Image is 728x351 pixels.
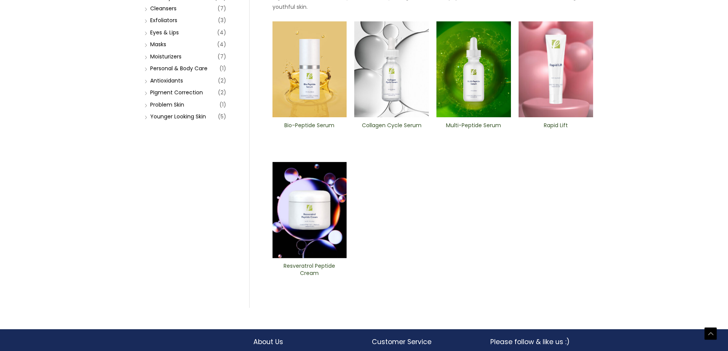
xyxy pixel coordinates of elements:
a: Problem Skin [150,101,184,108]
span: (1) [219,99,226,110]
a: Bio-Peptide ​Serum [279,122,340,139]
a: Multi-Peptide Serum [443,122,504,139]
img: Resveratrol ​Peptide Cream [272,162,347,258]
h2: Multi-Peptide Serum [443,122,504,136]
h2: Resveratrol Peptide Cream [279,262,340,277]
a: Exfoliators [150,16,177,24]
a: Cleansers [150,5,177,12]
a: Personal & Body Care [150,65,208,72]
span: (1) [219,63,226,74]
span: (7) [217,51,226,62]
a: Masks [150,40,166,48]
a: Moisturizers [150,53,182,60]
h2: Rapid Lift [525,122,587,136]
span: (3) [218,15,226,26]
span: (4) [217,27,226,38]
span: (5) [218,111,226,122]
h2: Customer Service [372,337,475,347]
a: Antioxidants [150,77,183,84]
span: (2) [218,75,226,86]
a: Rapid Lift [525,122,587,139]
img: Bio-Peptide ​Serum [272,21,347,118]
h2: Please follow & like us :) [490,337,593,347]
a: Eyes & Lips [150,29,179,36]
a: Collagen Cycle Serum [361,122,422,139]
img: Multi-Peptide ​Serum [436,21,511,118]
a: Resveratrol Peptide Cream [279,262,340,280]
a: Younger Looking Skin [150,113,206,120]
img: Collagen Cycle Serum [354,21,429,118]
h2: About Us [253,337,357,347]
span: (2) [218,87,226,98]
span: (4) [217,39,226,50]
h2: Bio-Peptide ​Serum [279,122,340,136]
img: Rapid Lift [519,21,593,118]
a: PIgment Correction [150,89,203,96]
span: (7) [217,3,226,14]
h2: Collagen Cycle Serum [361,122,422,136]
